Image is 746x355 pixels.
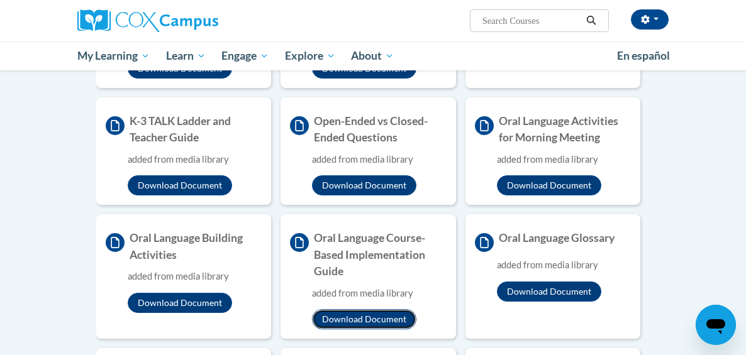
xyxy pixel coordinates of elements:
[106,113,262,146] h4: K-3 TALK Ladder and Teacher Guide
[696,305,736,345] iframe: Button to launch messaging window
[128,293,232,313] button: Download Document
[69,41,158,70] a: My Learning
[481,13,582,28] input: Search Courses
[631,9,669,30] button: Account Settings
[582,13,601,28] button: Search
[77,9,262,32] a: Cox Campus
[497,175,601,195] button: Download Document
[285,48,335,63] span: Explore
[277,41,343,70] a: Explore
[475,230,631,252] h4: Oral Language Glossary
[77,9,218,32] img: Cox Campus
[497,258,631,272] div: added from media library
[343,41,403,70] a: About
[128,153,262,167] div: added from media library
[351,48,394,63] span: About
[290,113,446,146] h4: Open-Ended vs Closed-Ended Questions
[475,113,631,146] h4: Oral Language Activities for Morning Meeting
[609,43,678,69] a: En español
[617,49,670,62] span: En español
[497,153,631,167] div: added from media library
[312,287,446,300] div: added from media library
[158,41,214,70] a: Learn
[290,230,446,280] h4: Oral Language Course-Based Implementation Guide
[312,309,416,329] button: Download Document
[68,41,678,70] div: Main menu
[77,48,150,63] span: My Learning
[312,153,446,167] div: added from media library
[106,230,262,263] h4: Oral Language Building Activities
[497,281,601,302] button: Download Document
[221,48,269,63] span: Engage
[213,41,277,70] a: Engage
[166,48,206,63] span: Learn
[312,175,416,195] button: Download Document
[128,175,232,195] button: Download Document
[128,270,262,283] div: added from media library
